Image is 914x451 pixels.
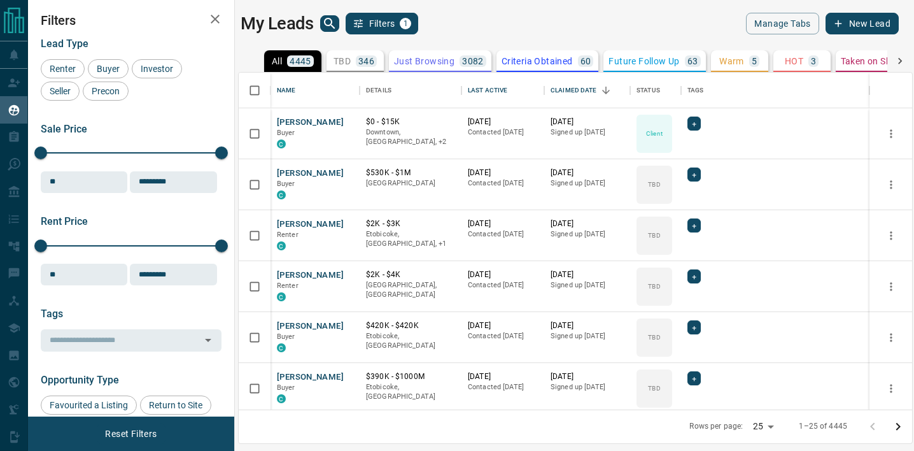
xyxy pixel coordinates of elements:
button: more [882,328,901,347]
span: Buyer [277,383,295,392]
span: + [692,168,696,181]
button: Reset Filters [97,423,165,445]
p: 63 [687,57,698,66]
button: Go to next page [885,414,911,440]
div: + [687,218,701,233]
p: Signed up [DATE] [551,127,624,138]
div: condos.ca [277,190,286,199]
span: Tags [41,308,63,320]
span: Renter [277,231,299,239]
p: [DATE] [551,371,624,382]
div: condos.ca [277,292,286,301]
div: Tags [687,73,704,108]
span: Buyer [277,333,295,341]
p: Signed up [DATE] [551,382,624,392]
button: search button [320,15,339,32]
p: $0 - $15K [366,117,455,127]
button: New Lead [826,13,899,34]
p: Contacted [DATE] [468,382,538,392]
p: [DATE] [468,218,538,229]
p: Contacted [DATE] [468,280,538,290]
p: Warm [719,57,744,66]
button: more [882,175,901,194]
div: Tags [681,73,869,108]
p: [DATE] [551,218,624,229]
span: Favourited a Listing [45,400,132,410]
p: Etobicoke, [GEOGRAPHIC_DATA] [366,331,455,351]
p: [GEOGRAPHIC_DATA], [GEOGRAPHIC_DATA] [366,280,455,300]
span: Opportunity Type [41,374,119,386]
p: 3 [811,57,816,66]
button: more [882,379,901,398]
p: $2K - $4K [366,269,455,280]
span: Sale Price [41,123,87,135]
div: Last Active [468,73,507,108]
p: Client [646,129,663,138]
div: Status [630,73,681,108]
div: + [687,168,701,182]
button: more [882,277,901,296]
button: [PERSON_NAME] [277,371,344,383]
p: TBD [648,333,660,342]
div: Claimed Date [551,73,597,108]
p: $390K - $1000M [366,371,455,382]
div: Renter [41,59,85,78]
div: Buyer [88,59,129,78]
span: Buyer [277,180,295,188]
div: Details [366,73,391,108]
p: Contacted [DATE] [468,331,538,341]
p: TBD [648,282,660,291]
p: Rows per page: [689,421,743,432]
button: [PERSON_NAME] [277,320,344,333]
p: 4445 [290,57,311,66]
p: $530K - $1M [366,168,455,178]
p: [DATE] [468,320,538,331]
div: Name [277,73,296,108]
span: Renter [277,282,299,290]
p: All [272,57,282,66]
p: TBD [648,383,660,393]
h1: My Leads [241,13,314,34]
p: HOT [785,57,803,66]
p: Contacted [DATE] [468,127,538,138]
span: + [692,117,696,130]
p: [DATE] [551,269,624,280]
div: Name [271,73,360,108]
p: Toronto [366,229,455,249]
p: [DATE] [551,117,624,127]
button: Manage Tabs [746,13,819,34]
span: 1 [401,19,410,28]
p: 3082 [462,57,484,66]
p: Just Browsing [394,57,454,66]
p: North York, Toronto [366,127,455,147]
div: Precon [83,82,129,101]
span: Renter [45,64,80,74]
p: Contacted [DATE] [468,229,538,240]
p: [DATE] [551,320,624,331]
p: TBD [334,57,351,66]
button: [PERSON_NAME] [277,168,344,180]
span: Lead Type [41,38,88,50]
p: Contacted [DATE] [468,178,538,189]
div: + [687,117,701,131]
p: $420K - $420K [366,320,455,331]
span: Buyer [277,129,295,137]
div: Claimed Date [544,73,630,108]
button: Filters1 [346,13,419,34]
span: Precon [87,86,124,96]
span: Return to Site [144,400,207,410]
h2: Filters [41,13,221,28]
div: + [687,320,701,334]
span: + [692,219,696,232]
p: 60 [580,57,591,66]
p: Signed up [DATE] [551,331,624,341]
p: [DATE] [468,371,538,382]
p: Etobicoke, [GEOGRAPHIC_DATA] [366,382,455,402]
div: Investor [132,59,182,78]
p: 346 [358,57,374,66]
div: + [687,371,701,385]
button: more [882,226,901,245]
span: Buyer [92,64,124,74]
p: 5 [752,57,757,66]
span: + [692,270,696,283]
